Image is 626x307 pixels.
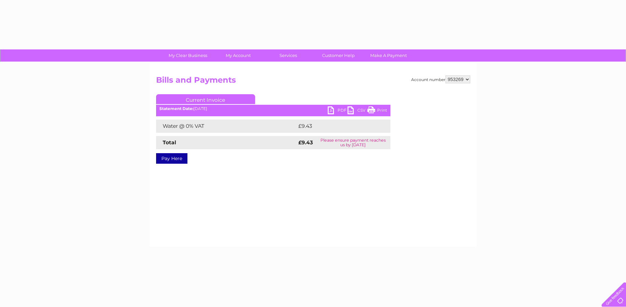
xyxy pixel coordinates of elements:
div: [DATE] [156,106,390,111]
strong: £9.43 [298,139,313,146]
a: Current Invoice [156,94,255,104]
a: Print [367,106,387,116]
a: Make A Payment [361,49,416,62]
td: Water @ 0% VAT [156,120,297,133]
h2: Bills and Payments [156,75,470,88]
a: My Account [211,49,265,62]
td: £9.43 [297,120,375,133]
a: My Clear Business [161,49,215,62]
td: Please ensure payment reaches us by [DATE] [316,136,390,149]
b: Statement Date: [159,106,193,111]
a: Pay Here [156,153,187,164]
a: PDF [328,106,347,116]
a: CSV [347,106,367,116]
a: Customer Help [311,49,366,62]
strong: Total [163,139,176,146]
a: Services [261,49,315,62]
div: Account number [411,75,470,83]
